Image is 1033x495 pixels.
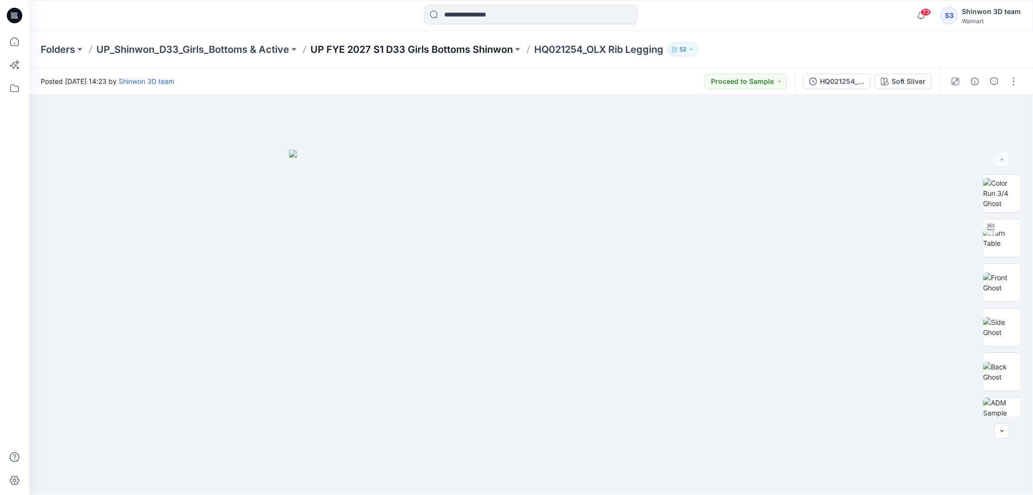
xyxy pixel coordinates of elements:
button: Soft Silver [875,74,932,89]
div: S3 [940,7,958,24]
p: HQ021254_OLX Rib Legging [534,43,663,56]
a: Folders [41,43,75,56]
img: ADM Sample Creation_HQ021254 [983,398,1021,435]
a: UP FYE 2027 S1 D33 Girls Bottoms Shinwon [310,43,513,56]
img: Back Ghost [983,362,1021,382]
span: 73 [921,8,931,16]
img: Front Ghost [983,272,1021,293]
img: Color Run 3/4 Ghost [983,178,1021,208]
div: Walmart [962,17,1021,25]
img: Turn Table [983,228,1021,248]
button: 52 [667,43,698,56]
a: Shinwon 3D team [119,77,174,85]
div: Shinwon 3D team [962,6,1021,17]
span: Posted [DATE] 14:23 by [41,76,174,86]
a: UP_Shinwon_D33_Girls_Bottoms & Active [96,43,289,56]
img: Side Ghost [983,317,1021,337]
div: Soft Silver [892,76,925,87]
div: HQ021254_ADM_WN OLX RIB LEGGING [820,76,864,87]
button: HQ021254_ADM_WN OLX RIB LEGGING [803,74,871,89]
p: 52 [679,44,686,55]
button: Details [967,74,983,89]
